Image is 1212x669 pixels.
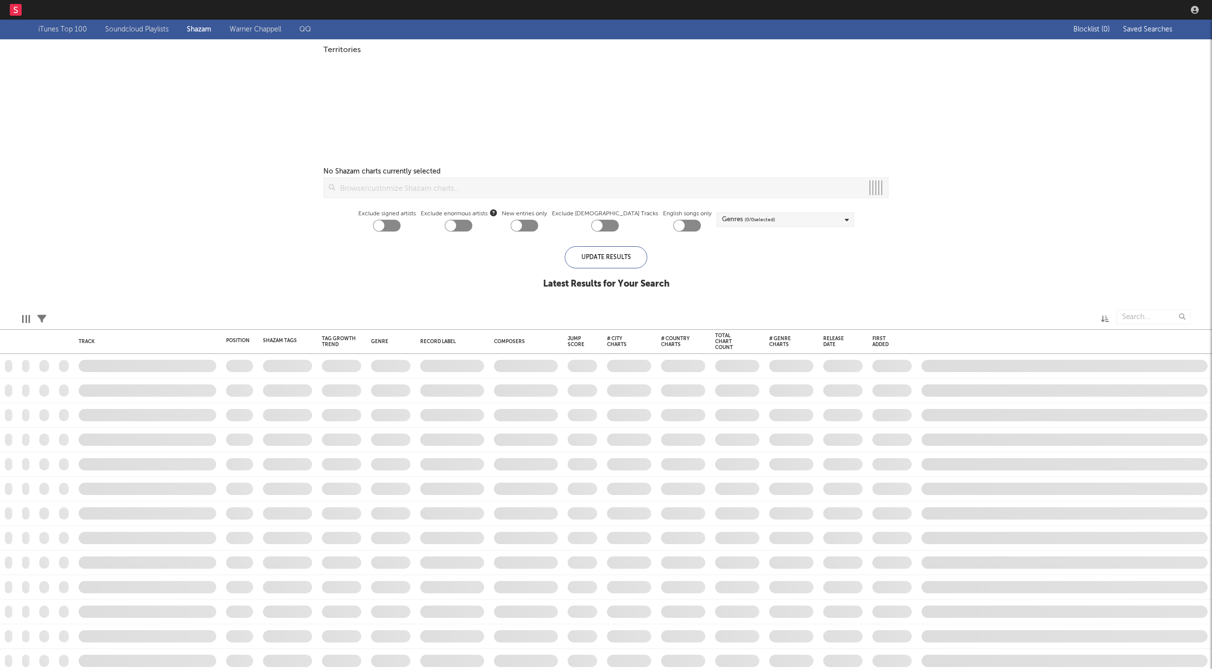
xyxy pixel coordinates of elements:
div: Total Chart Count [715,333,745,350]
div: No Shazam charts currently selected [323,166,440,177]
div: Position [226,338,250,344]
div: Filters [37,305,46,333]
button: Exclude enormous artists [490,208,497,217]
a: QQ [299,24,311,35]
input: Search... [1117,310,1190,324]
span: ( 0 ) [1101,26,1110,33]
div: Shazam Tags [263,338,297,344]
label: New entries only [502,208,547,220]
button: Saved Searches [1120,26,1174,33]
a: Soundcloud Playlists [105,24,169,35]
div: # Genre Charts [769,336,799,348]
input: Browse/customize Shazam charts... [335,178,864,198]
div: Jump Score [568,336,584,348]
label: Exclude [DEMOGRAPHIC_DATA] Tracks [552,208,658,220]
div: # Country Charts [661,336,691,348]
div: Territories [323,44,889,56]
label: English songs only [663,208,712,220]
span: Exclude enormous artists [421,208,497,220]
div: Latest Results for Your Search [543,278,669,290]
a: Warner Chappell [230,24,281,35]
div: Genres [722,214,775,226]
span: Saved Searches [1123,26,1174,33]
div: Tag Growth Trend [322,336,356,348]
span: Blocklist [1073,26,1110,33]
div: Edit Columns [22,305,30,333]
label: Exclude signed artists [358,208,416,220]
div: Track [79,339,211,345]
a: iTunes Top 100 [38,24,87,35]
div: # City Charts [607,336,636,348]
div: Release Date [823,336,848,348]
div: Genre [371,339,405,345]
div: Composers [494,339,553,345]
div: First Added [872,336,897,348]
div: Update Results [565,246,647,268]
span: ( 0 / 0 selected) [745,214,775,226]
div: Record Label [420,339,479,345]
